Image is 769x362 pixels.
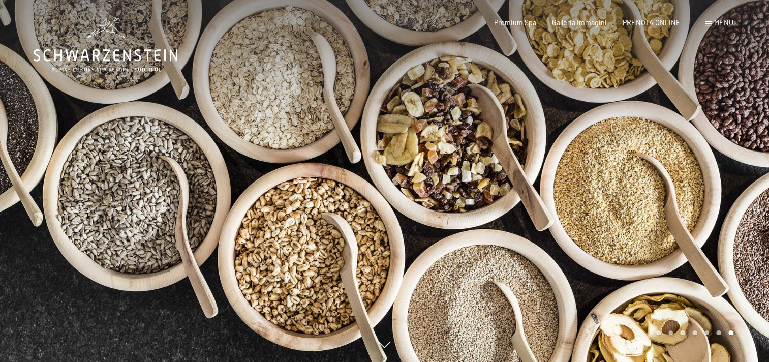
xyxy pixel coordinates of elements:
div: Carousel Pagination [653,330,733,336]
div: Carousel Page 6 [716,330,721,336]
a: Premium Spa [494,18,536,27]
span: Menu [714,18,733,27]
div: Carousel Page 1 [656,330,661,336]
div: Carousel Page 5 [704,330,710,336]
div: Carousel Page 2 [668,330,673,336]
div: Carousel Page 3 [680,330,685,336]
a: Galleria immagini [552,18,607,27]
a: PRENOTA ONLINE [623,18,681,27]
div: Carousel Page 4 [692,330,697,336]
div: Carousel Page 7 (Current Slide) [728,330,733,336]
